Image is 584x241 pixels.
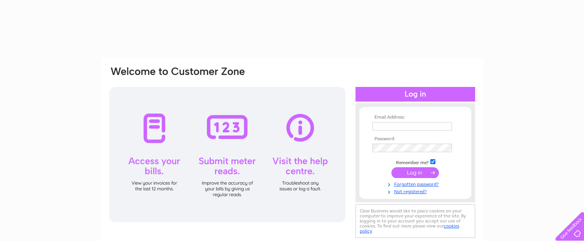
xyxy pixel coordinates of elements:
div: Clear Business would like to place cookies on your computer to improve your experience of the sit... [355,204,475,238]
input: Submit [391,167,439,178]
th: Password: [371,136,460,142]
th: Email Address: [371,115,460,120]
td: Remember me? [371,158,460,166]
a: Forgotten password? [372,180,460,187]
a: Not registered? [372,187,460,195]
a: cookies policy [360,223,459,234]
